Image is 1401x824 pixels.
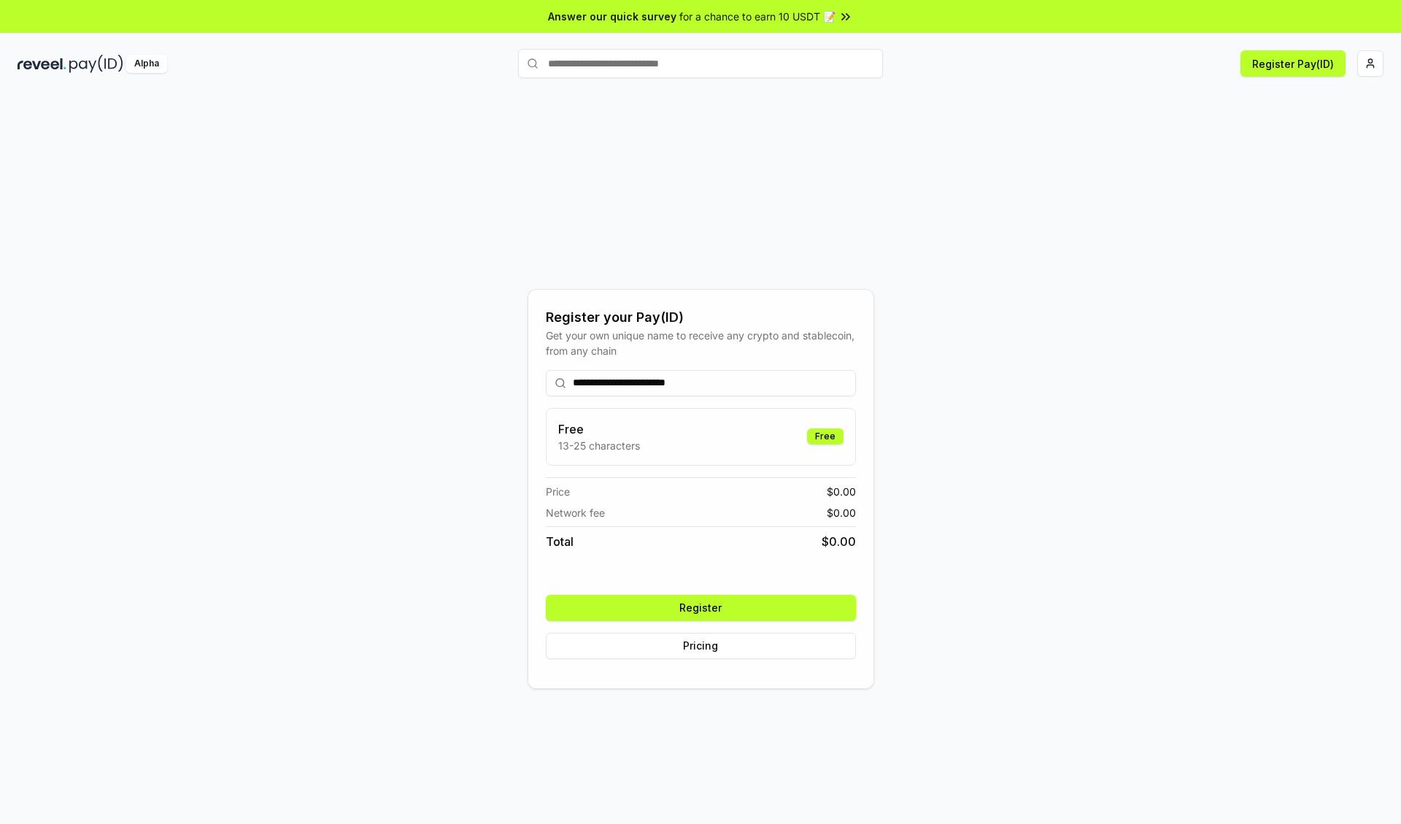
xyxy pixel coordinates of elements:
[546,533,574,550] span: Total
[18,55,66,73] img: reveel_dark
[548,9,676,24] span: Answer our quick survey
[546,307,856,328] div: Register your Pay(ID)
[807,428,844,444] div: Free
[546,633,856,659] button: Pricing
[546,484,570,499] span: Price
[679,9,835,24] span: for a chance to earn 10 USDT 📝
[546,505,605,520] span: Network fee
[546,328,856,358] div: Get your own unique name to receive any crypto and stablecoin, from any chain
[827,484,856,499] span: $ 0.00
[546,595,856,621] button: Register
[558,438,640,453] p: 13-25 characters
[822,533,856,550] span: $ 0.00
[69,55,123,73] img: pay_id
[126,55,167,73] div: Alpha
[827,505,856,520] span: $ 0.00
[558,420,640,438] h3: Free
[1240,50,1346,77] button: Register Pay(ID)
